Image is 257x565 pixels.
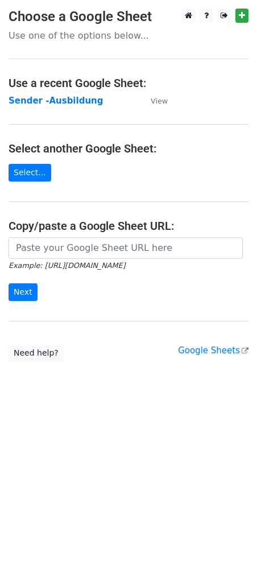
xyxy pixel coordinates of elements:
h4: Select another Google Sheet: [9,142,248,155]
a: View [139,96,168,106]
small: View [151,97,168,105]
h4: Use a recent Google Sheet: [9,76,248,90]
a: Select... [9,164,51,182]
input: Paste your Google Sheet URL here [9,237,243,259]
p: Use one of the options below... [9,30,248,42]
small: Example: [URL][DOMAIN_NAME] [9,261,125,270]
h3: Choose a Google Sheet [9,9,248,25]
a: Need help? [9,344,64,362]
a: Google Sheets [178,345,248,356]
input: Next [9,283,38,301]
a: Sender -Ausbildung [9,96,103,106]
h4: Copy/paste a Google Sheet URL: [9,219,248,233]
